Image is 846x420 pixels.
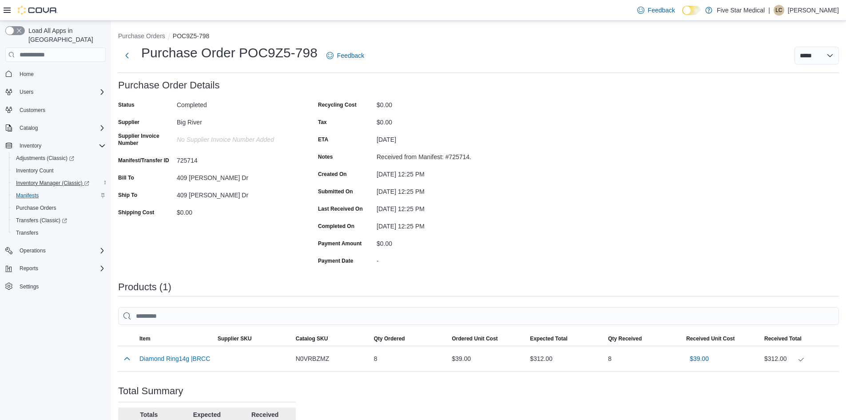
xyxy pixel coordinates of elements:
div: 409 [PERSON_NAME] Dr [177,171,296,181]
label: Last Received On [318,205,363,212]
button: Inventory [2,140,109,152]
a: Feedback [634,1,679,19]
label: Tax [318,119,327,126]
div: 725714 [177,153,296,164]
div: [DATE] [377,132,496,143]
span: Reports [16,263,106,274]
span: Inventory Manager (Classic) [12,178,106,188]
span: Transfers (Classic) [16,217,67,224]
button: Received Unit Cost [683,332,761,346]
div: - [377,254,496,264]
div: [DATE] 12:25 PM [377,219,496,230]
label: ETA [318,136,328,143]
a: Transfers (Classic) [9,214,109,227]
span: Ordered Unit Cost [452,335,498,342]
span: Expected Total [530,335,567,342]
a: Customers [16,105,49,116]
button: Received Total [761,332,839,346]
span: Manifests [12,190,106,201]
div: [DATE] 12:25 PM [377,184,496,195]
span: LC [775,5,782,16]
span: Dark Mode [682,15,683,16]
button: Catalog SKU [292,332,370,346]
a: Manifests [12,190,42,201]
button: Transfers [9,227,109,239]
span: Load All Apps in [GEOGRAPHIC_DATA] [25,26,106,44]
label: Shipping Cost [118,209,154,216]
div: 8 [604,350,683,368]
div: [DATE] 12:25 PM [377,167,496,178]
button: Qty Received [604,332,683,346]
span: Transfers [12,228,106,238]
label: Created On [318,171,347,178]
span: Inventory [20,142,41,149]
label: Bill To [118,174,134,181]
span: Catalog [20,124,38,132]
button: Home [2,67,109,80]
label: Submitted On [318,188,353,195]
button: Purchase Orders [9,202,109,214]
span: Adjustments (Classic) [12,153,106,164]
div: [DATE] 12:25 PM [377,202,496,212]
div: $0.00 [377,236,496,247]
span: Qty Received [608,335,642,342]
label: Payment Amount [318,240,361,247]
span: Reports [20,265,38,272]
button: Customers [2,104,109,116]
p: Received [238,410,292,419]
a: Home [16,69,37,80]
h3: Purchase Order Details [118,80,220,91]
span: Feedback [337,51,364,60]
label: Notes [318,153,333,160]
button: Settings [2,280,109,293]
label: Supplier Invoice Number [118,132,173,147]
p: Expected [180,410,234,419]
div: 409 [PERSON_NAME] Dr [177,188,296,199]
h1: Purchase Order POC9Z5-798 [141,44,318,62]
div: 8 [370,350,449,368]
h3: Total Summary [118,386,183,396]
span: Settings [16,281,106,292]
label: Supplier [118,119,139,126]
a: Inventory Count [12,165,57,176]
a: Transfers (Classic) [12,215,71,226]
span: Operations [20,247,46,254]
label: Manifest/Transfer ID [118,157,169,164]
span: Qty Ordered [374,335,405,342]
input: Dark Mode [682,6,701,15]
span: Operations [16,245,106,256]
button: Supplier SKU [214,332,292,346]
button: Purchase Orders [118,32,165,40]
span: Home [20,71,34,78]
button: Reports [2,262,109,275]
a: Transfers [12,228,42,238]
span: $39.00 [690,354,709,363]
p: | [768,5,770,16]
div: No Supplier Invoice Number added [177,132,296,143]
span: Supplier SKU [218,335,252,342]
div: $0.00 [377,98,496,108]
label: Completed On [318,223,354,230]
button: Operations [16,245,49,256]
a: Purchase Orders [12,203,60,213]
span: Users [16,87,106,97]
a: Settings [16,281,42,292]
button: Qty Ordered [370,332,449,346]
div: Completed [177,98,296,108]
button: $39.00 [686,350,712,368]
span: Inventory [16,140,106,151]
div: Lindsey Criswell [774,5,784,16]
button: Inventory Count [9,164,109,177]
p: Five Star Medical [717,5,765,16]
a: Feedback [323,47,368,64]
span: Manifests [16,192,39,199]
label: Payment Date [318,257,353,264]
div: $312.00 [764,353,835,364]
span: Adjustments (Classic) [16,155,74,162]
div: Received from Manifest: #725714. [377,150,496,160]
button: Users [16,87,37,97]
span: Customers [20,107,45,114]
p: [PERSON_NAME] [788,5,839,16]
span: Inventory Count [12,165,106,176]
span: Inventory Manager (Classic) [16,180,89,187]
